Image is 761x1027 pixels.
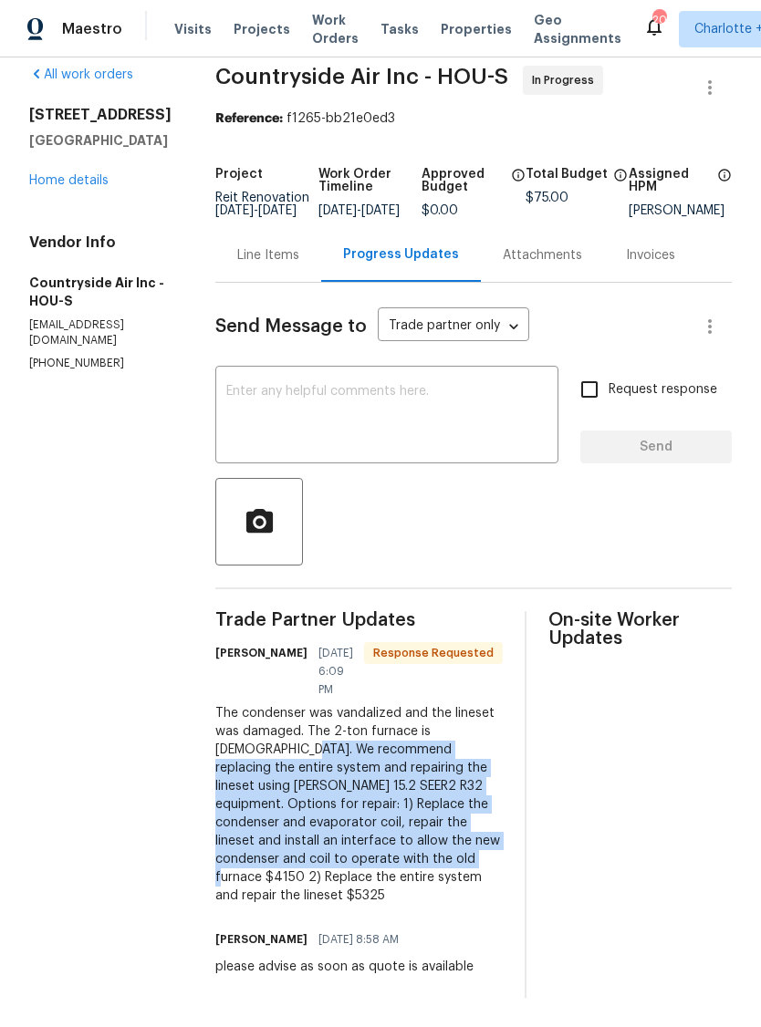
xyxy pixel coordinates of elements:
h5: Work Order Timeline [318,168,422,193]
span: - [318,204,400,217]
span: Geo Assignments [534,11,621,47]
div: please advise as soon as quote is available [215,958,474,976]
div: The condenser was vandalized and the lineset was damaged. The 2-ton furnace is [DEMOGRAPHIC_DATA]... [215,704,503,905]
span: [DATE] [258,204,297,217]
span: Properties [441,20,512,38]
div: [PERSON_NAME] [629,204,732,217]
h6: [PERSON_NAME] [215,930,308,949]
h5: Total Budget [526,168,608,181]
span: Reit Renovation [215,192,309,217]
h5: Countryside Air Inc - HOU-S [29,274,172,310]
span: Countryside Air Inc - HOU-S [215,66,508,88]
span: On-site Worker Updates [548,611,732,648]
span: The hpm assigned to this work order. [717,168,732,204]
span: Trade Partner Updates [215,611,503,629]
span: Tasks [380,23,419,36]
h5: Approved Budget [422,168,505,193]
p: [EMAIL_ADDRESS][DOMAIN_NAME] [29,317,172,348]
span: $0.00 [422,204,458,217]
div: Line Items [237,246,299,265]
h2: [STREET_ADDRESS] [29,106,172,124]
span: The total cost of line items that have been approved by both Opendoor and the Trade Partner. This... [511,168,526,204]
span: Work Orders [312,11,359,47]
span: Request response [609,380,717,399]
span: $75.00 [526,192,568,204]
span: Response Requested [366,644,501,662]
span: [DATE] 6:09 PM [318,644,353,699]
div: Trade partner only [378,312,529,342]
div: Attachments [503,246,582,265]
span: Maestro [62,20,122,38]
div: f1265-bb21e0ed3 [215,109,732,128]
span: Visits [174,20,212,38]
h4: Vendor Info [29,233,172,252]
div: Progress Updates [343,245,459,264]
span: [DATE] 8:58 AM [318,930,399,949]
span: The total cost of line items that have been proposed by Opendoor. This sum includes line items th... [613,168,628,192]
span: Projects [234,20,290,38]
h5: [GEOGRAPHIC_DATA] [29,131,172,150]
span: Send Message to [215,317,367,336]
b: Reference: [215,112,283,125]
h6: [PERSON_NAME] [215,644,308,662]
span: In Progress [532,71,601,89]
a: All work orders [29,68,133,81]
div: Invoices [626,246,675,265]
h5: Assigned HPM [629,168,712,193]
span: - [215,204,297,217]
p: [PHONE_NUMBER] [29,356,172,371]
span: [DATE] [361,204,400,217]
span: [DATE] [215,204,254,217]
h5: Project [215,168,263,181]
span: [DATE] [318,204,357,217]
a: Home details [29,174,109,187]
div: 209 [652,11,665,29]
